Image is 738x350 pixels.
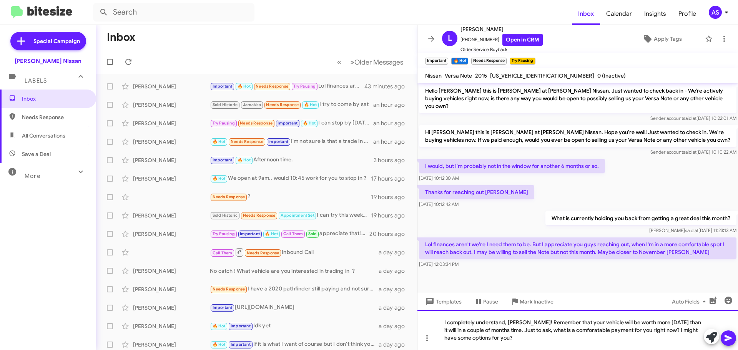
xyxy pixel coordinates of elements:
small: Try Pausing [510,58,535,65]
span: 🔥 Hot [238,158,251,163]
div: an hour ago [373,101,411,109]
span: Apply Tags [654,32,682,46]
div: a day ago [379,304,411,312]
span: Sold [308,231,317,236]
div: [PERSON_NAME] [133,175,210,182]
span: Important [231,323,251,328]
span: Important [268,139,288,144]
div: [PERSON_NAME] [133,156,210,164]
span: Needs Response [240,121,273,126]
div: 19 hours ago [371,212,411,219]
span: » [350,57,354,67]
button: AS [702,6,730,19]
span: « [337,57,341,67]
span: Important [213,158,233,163]
span: 🔥 Hot [213,139,226,144]
span: 🔥 Hot [213,176,226,181]
span: 🔥 Hot [304,102,317,107]
span: Needs Response [247,250,279,255]
span: 🔥 Hot [303,121,316,126]
span: More [25,173,40,179]
div: No catch ! What vehicle are you interested in trading in ? [210,267,379,275]
span: Important [278,121,298,126]
h1: Inbox [107,31,135,43]
span: Jamakka [243,102,261,107]
button: Auto Fields [666,295,715,309]
div: [PERSON_NAME] [133,341,210,348]
small: Important [425,58,448,65]
p: I would, but I'm probably not in the window for another 6 months or so. [419,159,605,173]
span: 🔥 Hot [265,231,278,236]
div: a day ago [379,285,411,293]
span: Important [213,305,233,310]
button: Next [346,54,408,70]
div: [PERSON_NAME] Nissan [15,57,81,65]
small: 🔥 Hot [451,58,468,65]
div: [PERSON_NAME] [133,230,210,238]
button: Previous [332,54,346,70]
span: Try Pausing [293,84,316,89]
span: Templates [424,295,462,309]
div: We open at 9am.. would 10:45 work for you to stop in ? [210,174,371,183]
div: Inbound Call [210,247,379,257]
a: Profile [672,3,702,25]
div: 17 hours ago [371,175,411,182]
a: Inbox [572,3,600,25]
div: [PERSON_NAME] [133,138,210,146]
div: an hour ago [373,138,411,146]
span: [DATE] 10:12:42 AM [419,201,459,207]
p: Thanks for reaching out [PERSON_NAME] [419,185,534,199]
span: 2015 [475,72,487,79]
span: L [448,32,452,45]
a: Special Campaign [10,32,86,50]
div: appreciate that!! we live by our reviews! [210,229,369,238]
span: Sender account [DATE] 10:10:22 AM [650,149,736,155]
span: Sold Historic [213,213,238,218]
div: I can stop by [DATE] are yall going to be open ? [210,119,373,128]
span: Try Pausing [213,231,235,236]
div: I completely understand, [PERSON_NAME]! Remember that your vehicle will be worth more [DATE] than... [417,310,738,350]
span: Call Them [283,231,303,236]
span: Auto Fields [672,295,709,309]
a: Calendar [600,3,638,25]
span: Sender account [DATE] 10:22:01 AM [650,115,736,121]
span: Special Campaign [33,37,80,45]
div: [PERSON_NAME] [133,119,210,127]
div: 43 minutes ago [365,83,411,90]
a: Insights [638,3,672,25]
div: a day ago [379,267,411,275]
div: 20 hours ago [369,230,411,238]
span: Pause [483,295,498,309]
span: Inbox [22,95,87,103]
div: I'm not sure is that a trade in option [210,137,373,146]
span: Call Them [213,250,233,255]
span: Older Service Buyback [460,46,543,53]
span: Needs Response [243,213,276,218]
span: Try Pausing [213,121,235,126]
div: 19 hours ago [371,193,411,201]
div: a day ago [379,341,411,348]
div: [PERSON_NAME] [133,83,210,90]
div: If it is what I want of course but I don't think you have anything but here is a list 4 x 4, low ... [210,340,379,349]
div: [PERSON_NAME] [133,101,210,109]
span: said at [685,227,698,233]
span: Needs Response [22,113,87,121]
span: 🔥 Hot [213,323,226,328]
span: [PHONE_NUMBER] [460,34,543,46]
span: Appointment Set [281,213,314,218]
span: Important [231,342,251,347]
span: 🔥 Hot [238,84,251,89]
div: Idk yet [210,322,379,330]
div: I try to come by sat [210,100,373,109]
small: Needs Response [471,58,507,65]
div: 3 hours ago [374,156,411,164]
span: Needs Response [231,139,263,144]
span: Labels [25,77,47,84]
div: Lol finances aren't we're I need them to be. But I appreciate you guys reaching out, when I'm in ... [210,82,365,91]
div: AS [709,6,722,19]
span: Important [240,231,260,236]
